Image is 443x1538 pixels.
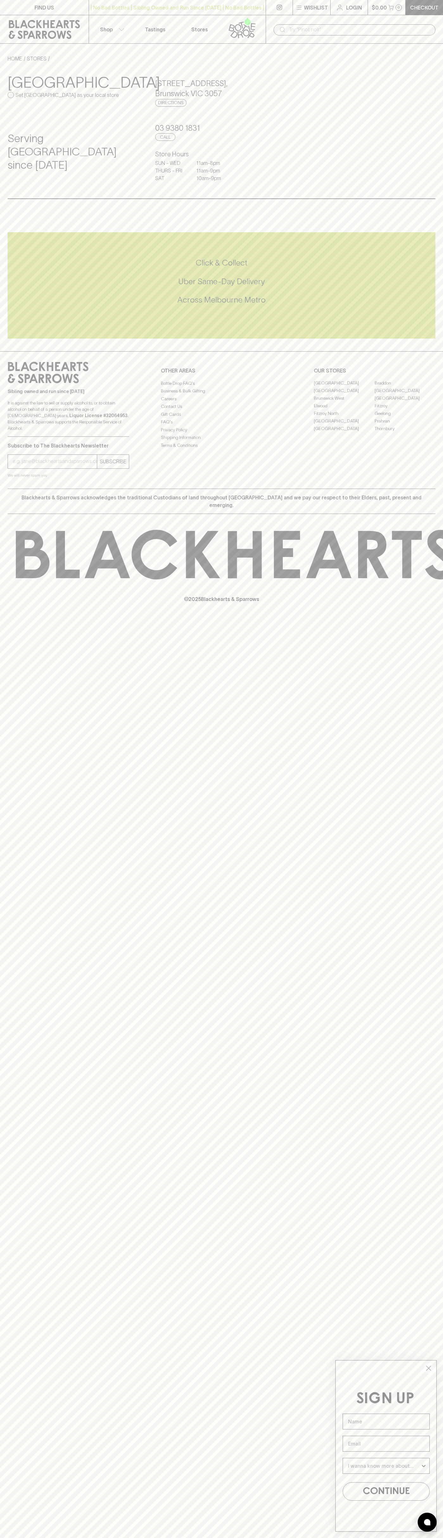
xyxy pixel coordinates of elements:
[155,123,288,133] h5: 03 9380 1831
[161,395,282,403] a: Careers
[375,395,435,402] a: [GEOGRAPHIC_DATA]
[375,410,435,417] a: Geelong
[161,403,282,410] a: Contact Us
[89,15,133,43] button: Shop
[97,455,129,468] button: SUBSCRIBE
[424,1519,430,1525] img: bubble-icon
[8,400,129,431] p: It is against the law to sell or supply alcohol to, or to obtain alcohol on behalf of a person un...
[314,402,375,410] a: Elwood
[314,379,375,387] a: [GEOGRAPHIC_DATA]
[375,417,435,425] a: Prahran
[12,494,431,509] p: Blackhearts & Sparrows acknowledges the traditional Custodians of land throughout [GEOGRAPHIC_DAT...
[8,442,129,449] p: Subscribe to The Blackhearts Newsletter
[100,26,113,33] p: Shop
[161,367,282,374] p: OTHER AREAS
[161,418,282,426] a: FAQ's
[161,434,282,441] a: Shipping Information
[177,15,222,43] a: Stores
[69,413,128,418] strong: Liquor License #32064953
[8,276,435,287] h5: Uber Same-Day Delivery
[8,295,435,305] h5: Across Melbourne Metro
[161,426,282,434] a: Privacy Policy
[13,456,97,466] input: e.g. jane@blackheartsandsparrows.com.au
[133,15,177,43] a: Tastings
[8,388,129,395] p: Sibling owned and run since [DATE]
[35,4,54,11] p: FIND US
[375,387,435,395] a: [GEOGRAPHIC_DATA]
[155,149,288,159] h6: Store Hours
[8,132,140,172] h4: Serving [GEOGRAPHIC_DATA] since [DATE]
[423,1363,434,1374] button: Close dialog
[196,167,228,174] p: 11am - 9pm
[161,441,282,449] a: Terms & Conditions
[356,1392,414,1406] span: SIGN UP
[346,4,362,11] p: Login
[375,402,435,410] a: Fitzroy
[8,258,435,268] h5: Click & Collect
[8,73,140,91] h3: [GEOGRAPHIC_DATA]
[314,395,375,402] a: Brunswick West
[161,387,282,395] a: Business & Bulk Gifting
[155,133,175,141] a: Call
[191,26,208,33] p: Stores
[155,99,187,107] a: Directions
[155,167,187,174] p: THURS - FRI
[314,417,375,425] a: [GEOGRAPHIC_DATA]
[348,1458,421,1473] input: I wanna know more about...
[155,174,187,182] p: SAT
[314,425,375,433] a: [GEOGRAPHIC_DATA]
[161,379,282,387] a: Bottle Drop FAQ's
[343,1436,430,1452] input: Email
[155,78,288,99] h5: [STREET_ADDRESS] , Brunswick VIC 3057
[397,6,400,9] p: 0
[343,1482,430,1501] button: CONTINUE
[314,410,375,417] a: Fitzroy North
[155,159,187,167] p: SUN - WED
[343,1414,430,1429] input: Name
[161,410,282,418] a: Gift Cards
[314,367,435,374] p: OUR STORES
[372,4,387,11] p: $0.00
[304,4,328,11] p: Wishlist
[27,56,47,61] a: STORES
[421,1458,427,1473] button: Show Options
[8,56,22,61] a: HOME
[314,387,375,395] a: [GEOGRAPHIC_DATA]
[375,425,435,433] a: Thornbury
[145,26,165,33] p: Tastings
[375,379,435,387] a: Braddon
[16,91,119,99] p: Set [GEOGRAPHIC_DATA] as your local store
[100,458,126,465] p: SUBSCRIBE
[329,1354,443,1538] div: FLYOUT Form
[410,4,439,11] p: Checkout
[196,159,228,167] p: 11am - 8pm
[289,25,430,35] input: Try "Pinot noir"
[196,174,228,182] p: 10am - 9pm
[8,232,435,338] div: Call to action block
[8,472,129,478] p: We will never spam you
